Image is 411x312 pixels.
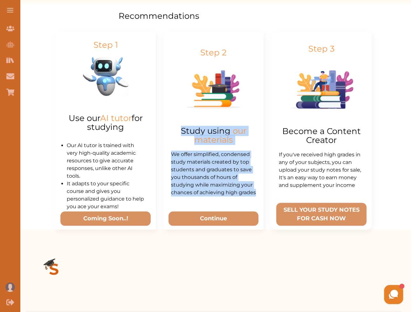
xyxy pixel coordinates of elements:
button: Coming Soon..! [60,211,151,226]
li: It adapts to your specific course and gives you personalized guidance to help you ace your exams! [67,180,144,210]
img: Group%2079.dea378dc.png [186,70,241,109]
img: Group%2089.0b304e2d.png [289,70,353,109]
img: AI Tutor [83,56,128,96]
img: Logo [26,242,82,298]
iframe: HelpCrunch [258,283,405,306]
p: If you've received high grades in any of your subjects, you can upload your study notes for sale,... [279,151,364,189]
button: SELL YOUR STUDY NOTES FOR CASH NOW [276,203,366,226]
img: User profile [5,282,15,292]
p: Use our for studying [63,114,148,131]
p: Step 2 [200,46,227,59]
p: Become a Content Creator [279,127,364,145]
p: Recommendations [119,10,308,22]
li: Our AI tutor is trained with very high-quality academic resources to give accurate responses, unl... [67,142,144,180]
p: Step 1 [93,39,118,51]
p: We offer simplified, condensed study materials created by top students and graduates to save you ... [171,151,256,196]
span: our materials [194,126,246,145]
button: Continue [168,211,259,226]
p: Step 3 [308,43,334,55]
span: AI tutor [100,113,132,123]
p: Study using [171,126,256,144]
